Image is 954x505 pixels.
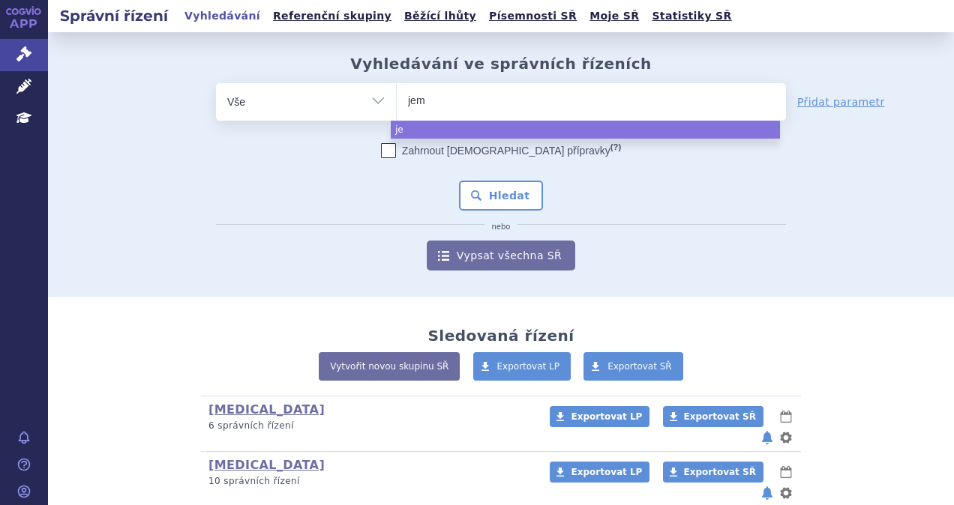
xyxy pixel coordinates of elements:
[208,475,530,488] p: 10 správních řízení
[778,463,793,481] button: lhůty
[268,6,396,26] a: Referenční skupiny
[550,406,649,427] a: Exportovat LP
[484,223,518,232] i: nebo
[583,352,683,381] a: Exportovat SŘ
[684,411,756,422] span: Exportovat SŘ
[571,411,642,422] span: Exportovat LP
[778,408,793,426] button: lhůty
[48,5,180,26] h2: Správní řízení
[571,467,642,477] span: Exportovat LP
[663,462,763,483] a: Exportovat SŘ
[607,361,672,372] span: Exportovat SŘ
[208,402,325,417] a: [MEDICAL_DATA]
[497,361,560,372] span: Exportovat LP
[319,352,460,381] a: Vytvořit novou skupinu SŘ
[585,6,643,26] a: Moje SŘ
[684,467,756,477] span: Exportovat SŘ
[459,181,544,211] button: Hledat
[180,6,265,26] a: Vyhledávání
[391,121,780,139] li: je
[427,327,574,345] h2: Sledovaná řízení
[427,241,575,270] a: Vypsat všechna SŘ
[208,420,530,432] p: 6 správních řízení
[400,6,481,26] a: Běžící lhůty
[381,143,621,158] label: Zahrnout [DEMOGRAPHIC_DATA] přípravky
[797,94,885,109] a: Přidat parametr
[663,406,763,427] a: Exportovat SŘ
[610,142,621,152] abbr: (?)
[350,55,652,73] h2: Vyhledávání ve správních řízeních
[208,458,325,472] a: [MEDICAL_DATA]
[550,462,649,483] a: Exportovat LP
[484,6,581,26] a: Písemnosti SŘ
[778,484,793,502] button: nastavení
[473,352,571,381] a: Exportovat LP
[760,484,775,502] button: notifikace
[760,429,775,447] button: notifikace
[647,6,736,26] a: Statistiky SŘ
[778,429,793,447] button: nastavení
